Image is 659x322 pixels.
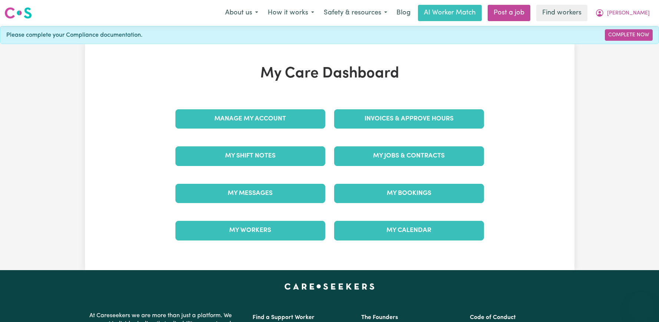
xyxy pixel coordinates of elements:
[607,9,650,17] span: [PERSON_NAME]
[334,109,484,129] a: Invoices & Approve Hours
[334,184,484,203] a: My Bookings
[263,5,319,21] button: How it works
[4,6,32,20] img: Careseekers logo
[175,184,325,203] a: My Messages
[334,146,484,166] a: My Jobs & Contracts
[284,283,375,289] a: Careseekers home page
[175,221,325,240] a: My Workers
[629,292,653,316] iframe: Button to launch messaging window
[334,221,484,240] a: My Calendar
[418,5,482,21] a: AI Worker Match
[470,315,516,321] a: Code of Conduct
[6,31,142,40] span: Please complete your Compliance documentation.
[175,146,325,166] a: My Shift Notes
[392,5,415,21] a: Blog
[4,4,32,21] a: Careseekers logo
[253,315,314,321] a: Find a Support Worker
[361,315,398,321] a: The Founders
[488,5,530,21] a: Post a job
[605,29,653,41] a: Complete Now
[590,5,655,21] button: My Account
[171,65,488,83] h1: My Care Dashboard
[175,109,325,129] a: Manage My Account
[319,5,392,21] button: Safety & resources
[536,5,587,21] a: Find workers
[220,5,263,21] button: About us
